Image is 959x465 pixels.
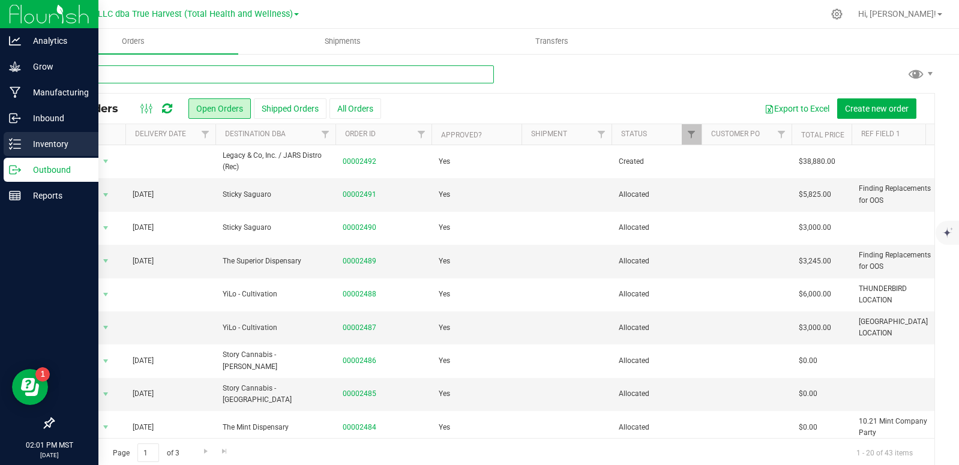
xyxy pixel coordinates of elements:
span: $3,245.00 [799,256,831,267]
a: 00002486 [343,355,376,367]
a: Filter [412,124,431,145]
span: Yes [439,156,450,167]
a: Filter [316,124,335,145]
span: Page of 3 [103,443,189,462]
a: Go to the last page [216,443,233,460]
span: Yes [439,422,450,433]
a: 00002487 [343,322,376,334]
iframe: Resource center [12,369,48,405]
span: $6,000.00 [799,289,831,300]
span: Allocated [619,189,694,200]
span: Legacy & Co, Inc. / JARS Distro (Rec) [223,150,328,173]
inline-svg: Inbound [9,112,21,124]
a: Filter [196,124,215,145]
span: select [98,353,113,370]
a: Transfers [448,29,657,54]
p: [DATE] [5,451,93,460]
span: select [98,153,113,170]
span: [DATE] [133,222,154,233]
span: YiLo - Cultivation [223,289,328,300]
span: [DATE] [133,256,154,267]
span: Story Cannabis - [PERSON_NAME] [223,349,328,372]
span: THUNDERBIRD LOCATION [859,283,934,306]
p: Analytics [21,34,93,48]
a: 00002491 [343,189,376,200]
a: Filter [922,124,942,145]
span: Allocated [619,322,694,334]
a: 00002488 [343,289,376,300]
a: Filter [772,124,792,145]
span: DXR FINANCE 4 LLC dba True Harvest (Total Health and Wellness) [35,9,293,19]
span: Allocated [619,355,694,367]
span: 10.21 Mint Company Party [859,416,934,439]
span: $3,000.00 [799,322,831,334]
a: Filter [592,124,612,145]
span: $38,880.00 [799,156,835,167]
button: Open Orders [188,98,251,119]
span: select [98,253,113,269]
a: Customer PO [711,130,760,138]
div: Manage settings [829,8,844,20]
a: Destination DBA [225,130,286,138]
a: 00002485 [343,388,376,400]
span: $5,825.00 [799,189,831,200]
span: Sticky Saguaro [223,222,328,233]
a: Order ID [345,130,376,138]
span: Orders [106,36,161,47]
span: Yes [439,222,450,233]
inline-svg: Reports [9,190,21,202]
span: Yes [439,388,450,400]
span: Allocated [619,422,694,433]
span: select [98,419,113,436]
button: Shipped Orders [254,98,326,119]
iframe: Resource center unread badge [35,367,50,382]
button: All Orders [329,98,381,119]
p: Inventory [21,137,93,151]
span: Sticky Saguaro [223,189,328,200]
span: The Mint Dispensary [223,422,328,433]
span: select [98,286,113,303]
span: Yes [439,355,450,367]
span: [DATE] [133,388,154,400]
span: The Superior Dispensary [223,256,328,267]
span: Story Cannabis - [GEOGRAPHIC_DATA] [223,383,328,406]
span: select [98,187,113,203]
span: Hi, [PERSON_NAME]! [858,9,936,19]
span: Yes [439,256,450,267]
inline-svg: Inventory [9,138,21,150]
span: $3,000.00 [799,222,831,233]
a: Delivery Date [135,130,186,138]
inline-svg: Analytics [9,35,21,47]
a: 00002490 [343,222,376,233]
span: [GEOGRAPHIC_DATA] LOCATION [859,316,934,339]
a: 00002492 [343,156,376,167]
p: Outbound [21,163,93,177]
span: Allocated [619,289,694,300]
a: 00002484 [343,422,376,433]
p: Inbound [21,111,93,125]
a: Approved? [441,131,482,139]
span: select [98,319,113,336]
span: Yes [439,322,450,334]
p: Manufacturing [21,85,93,100]
a: Shipment [531,130,567,138]
span: select [98,220,113,236]
a: Status [621,130,647,138]
span: [DATE] [133,355,154,367]
input: 1 [137,443,159,462]
a: Go to the next page [197,443,214,460]
span: [DATE] [133,189,154,200]
span: Yes [439,289,450,300]
span: Yes [439,189,450,200]
span: [DATE] [133,422,154,433]
a: Total Price [801,131,844,139]
span: 1 - 20 of 43 items [847,443,922,461]
span: Finding Replacements for OOS [859,250,934,272]
span: $0.00 [799,422,817,433]
a: Shipments [238,29,448,54]
span: Allocated [619,256,694,267]
a: Ref Field 1 [861,130,900,138]
p: Grow [21,59,93,74]
span: $0.00 [799,388,817,400]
